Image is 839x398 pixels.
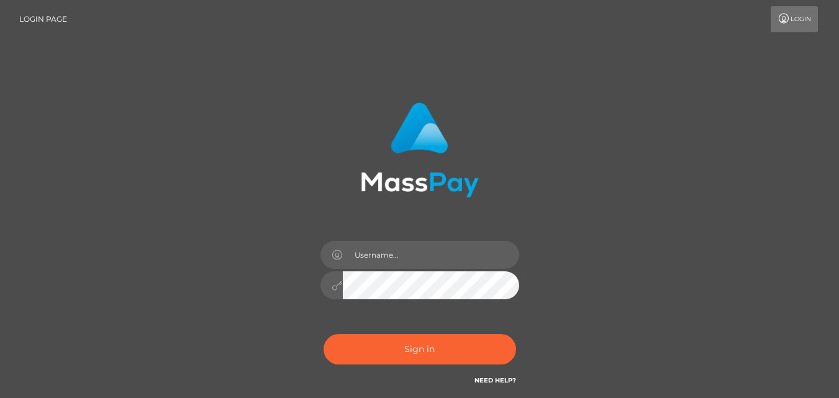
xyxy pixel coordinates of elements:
[324,334,516,364] button: Sign in
[474,376,516,384] a: Need Help?
[343,241,519,269] input: Username...
[361,102,479,197] img: MassPay Login
[771,6,818,32] a: Login
[19,6,67,32] a: Login Page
